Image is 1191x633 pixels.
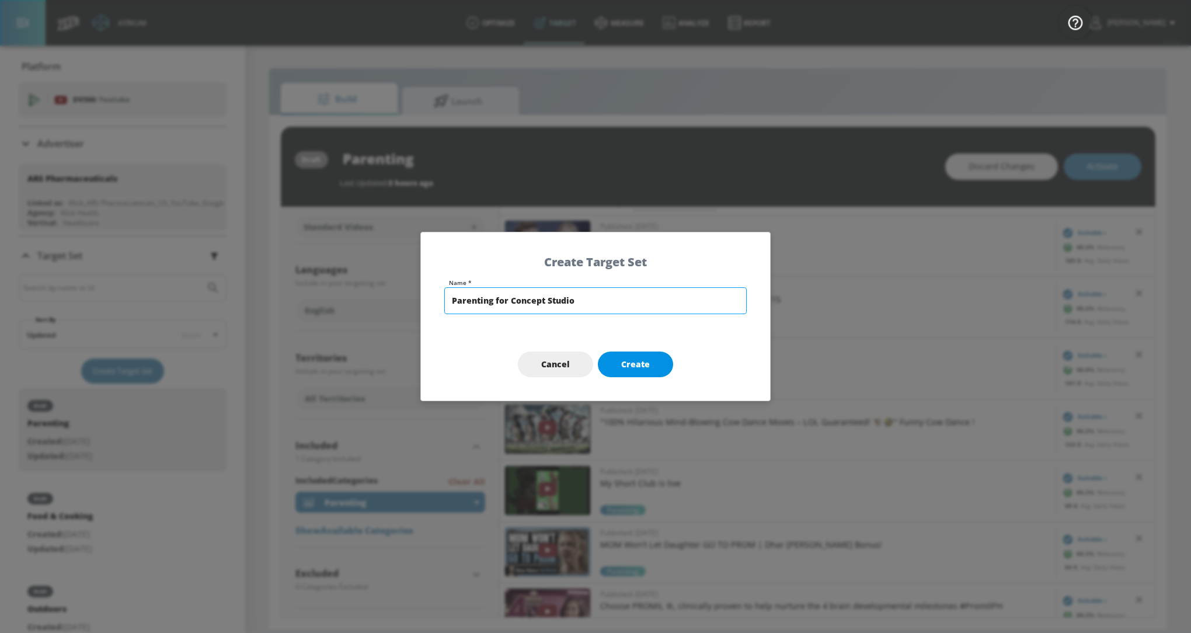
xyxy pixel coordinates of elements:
[518,352,593,378] button: Cancel
[449,280,747,286] label: Name *
[444,256,747,268] h5: Create Target Set
[621,357,650,372] span: Create
[598,352,673,378] button: Create
[541,357,570,372] span: Cancel
[1059,6,1092,39] button: Open Resource Center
